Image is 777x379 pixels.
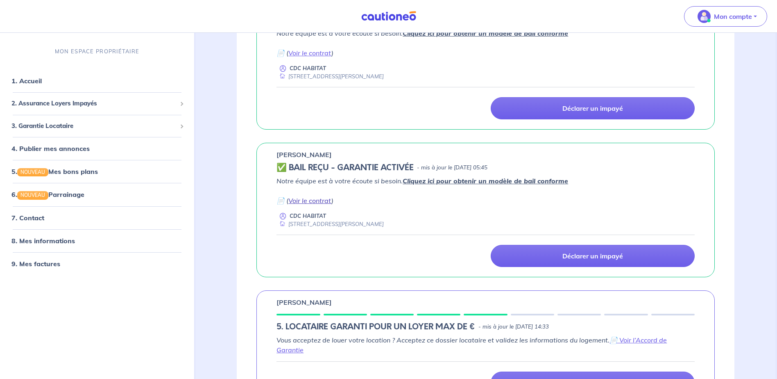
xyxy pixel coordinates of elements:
img: Cautioneo [358,11,419,21]
em: Notre équipe est à votre écoute si besoin. [276,177,568,185]
a: 1. Accueil [11,77,42,85]
a: Voir le contrat [288,196,331,205]
em: 📄 ( ) [276,49,333,57]
div: state: CONTRACT-VALIDATED, Context: IN-LANDLORD,IS-GL-CAUTION-IN-LANDLORD [276,163,695,173]
div: 5.NOUVEAUMes bons plans [3,164,191,180]
p: Mon compte [714,11,752,21]
p: Déclarer un impayé [562,252,623,260]
a: 7. Contact [11,214,44,222]
div: 9. Mes factures [3,256,191,272]
div: 1. Accueil [3,73,191,89]
p: MON ESPACE PROPRIÉTAIRE [55,48,139,55]
a: 8. Mes informations [11,237,75,245]
a: Voir le contrat [288,49,331,57]
a: Cliquez ici pour obtenir un modèle de bail conforme [403,177,568,185]
a: Déclarer un impayé [491,97,695,119]
img: illu_account_valid_menu.svg [698,10,711,23]
p: [PERSON_NAME] [276,150,332,160]
span: 3. Garantie Locataire [11,121,177,131]
p: CDC HABITAT [290,64,326,72]
button: illu_account_valid_menu.svgMon compte [684,6,767,27]
a: Cliquez ici pour obtenir un modèle de bail conforme [403,29,568,37]
div: 3. Garantie Locataire [3,118,191,134]
div: 6.NOUVEAUParrainage [3,187,191,203]
a: 📄 Voir l’Accord de Garantie [276,336,667,354]
a: 6.NOUVEAUParrainage [11,191,84,199]
em: Vous acceptez de louer votre location ? Acceptez ce dossier locataire et validez les informations... [276,336,667,354]
a: 4. Publier mes annonces [11,145,90,153]
div: [STREET_ADDRESS][PERSON_NAME] [276,73,384,80]
p: - mis à jour le [DATE] 14:33 [478,323,549,331]
div: 8. Mes informations [3,233,191,249]
div: 4. Publier mes annonces [3,141,191,157]
h5: 5. LOCATAIRE GARANTI POUR UN LOYER MAX DE € [276,322,475,332]
a: 9. Mes factures [11,260,60,268]
div: 7. Contact [3,210,191,226]
em: Notre équipe est à votre écoute si besoin. [276,29,568,37]
a: Déclarer un impayé [491,245,695,267]
p: - mis à jour le [DATE] 05:45 [417,164,487,172]
div: [STREET_ADDRESS][PERSON_NAME] [276,220,384,228]
p: Déclarer un impayé [562,104,623,112]
em: 📄 ( ) [276,196,333,205]
span: 2. Assurance Loyers Impayés [11,99,177,109]
h5: ✅ BAIL REÇU - GARANTIE ACTIVÉE [276,163,414,173]
div: state: LANDLORD-CONTACT-IN-PENDING, Context: INELIGIBILITY,INELIGIBILITY-IN-LANDLORD [276,322,695,332]
p: CDC HABITAT [290,212,326,220]
p: [PERSON_NAME] [276,297,332,307]
div: 2. Assurance Loyers Impayés [3,96,191,112]
a: 5.NOUVEAUMes bons plans [11,168,98,176]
